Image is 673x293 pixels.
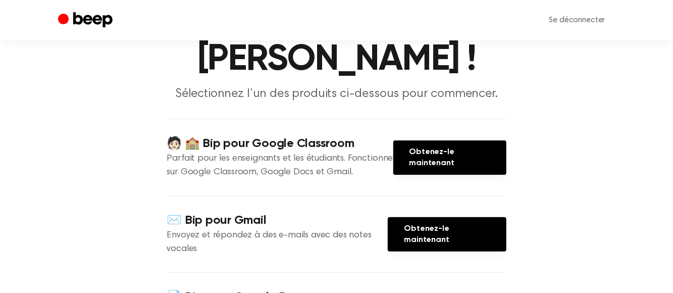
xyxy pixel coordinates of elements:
[78,41,595,78] h1: [PERSON_NAME] !
[143,86,531,103] p: Sélectionnez l’un des produits ci-dessous pour commencer.
[167,229,388,256] p: Envoyez et répondez à des e-mails avec des notes vocales
[58,11,115,30] a: Bip
[167,212,388,229] h4: ✉️ Bip pour Gmail
[539,8,615,32] a: Se déconnecter
[388,217,506,252] a: Obtenez-le maintenant
[393,140,506,175] a: Obtenez-le maintenant
[167,135,393,152] h4: 🧑🏻 🏫 Bip pour Google Classroom
[167,152,393,179] p: Parfait pour les enseignants et les étudiants. Fonctionne sur Google Classroom, Google Docs et Gm...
